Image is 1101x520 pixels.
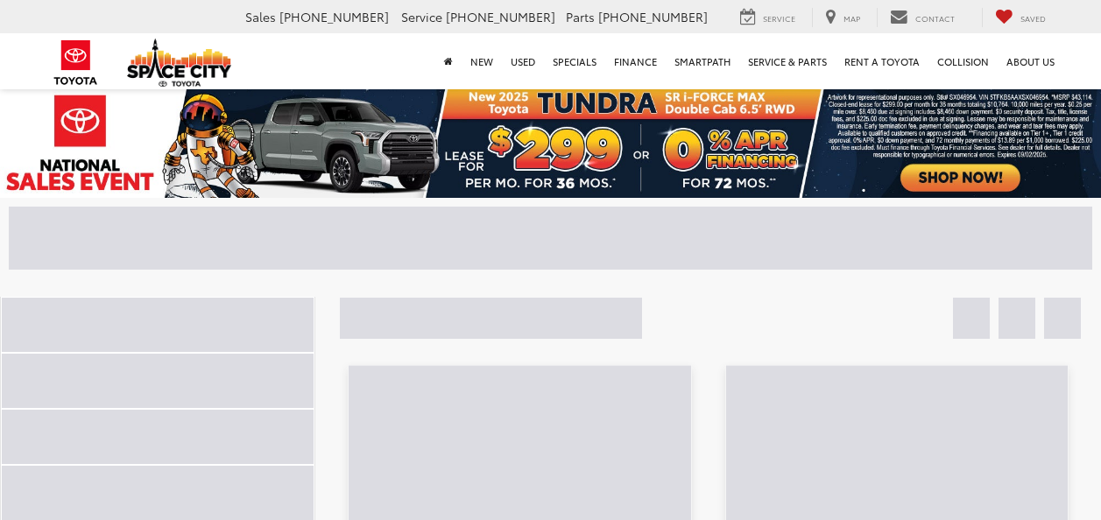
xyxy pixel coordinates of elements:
span: Parts [566,8,595,25]
img: Toyota [43,34,109,91]
span: [PHONE_NUMBER] [598,8,708,25]
span: Saved [1020,12,1046,24]
a: Map [812,8,873,27]
span: [PHONE_NUMBER] [446,8,555,25]
a: Finance [605,33,666,89]
span: Map [843,12,860,24]
a: Contact [877,8,968,27]
span: Service [763,12,795,24]
a: Rent a Toyota [836,33,928,89]
a: My Saved Vehicles [982,8,1059,27]
span: Contact [915,12,955,24]
span: Service [401,8,442,25]
span: Sales [245,8,276,25]
span: [PHONE_NUMBER] [279,8,389,25]
a: New [462,33,502,89]
a: Service [727,8,808,27]
a: Used [502,33,544,89]
img: Space City Toyota [127,39,232,87]
a: Specials [544,33,605,89]
a: SmartPath [666,33,739,89]
a: Collision [928,33,998,89]
a: About Us [998,33,1063,89]
a: Home [435,33,462,89]
a: Service & Parts [739,33,836,89]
